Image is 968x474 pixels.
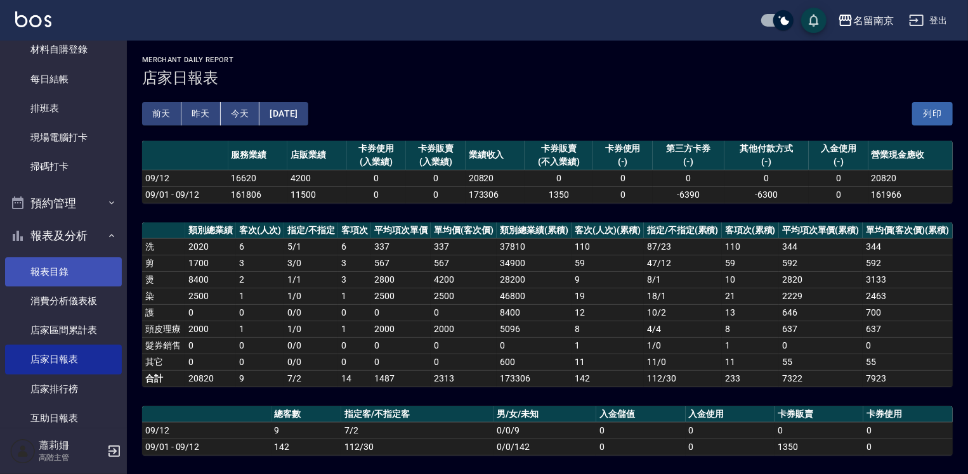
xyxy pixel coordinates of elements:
table: a dense table [142,406,953,456]
td: 59 [572,255,644,271]
th: 客次(人次)(累積) [572,222,644,239]
p: 高階主管 [39,452,103,463]
td: 6 [236,238,284,255]
td: 合計 [142,370,185,387]
td: 173306 [497,370,572,387]
td: 112/30 [341,439,494,455]
a: 店家日報表 [5,345,122,374]
div: 卡券販賣 [409,142,462,155]
td: 0 [653,170,724,186]
td: 1487 [371,370,431,387]
button: save [801,8,827,33]
td: 8400 [497,304,572,321]
div: 卡券販賣 [528,142,590,155]
a: 互助日報表 [5,404,122,433]
td: 0 [593,186,653,203]
td: 1 / 1 [284,271,338,288]
td: 2800 [371,271,431,288]
td: 110 [722,238,779,255]
td: 7322 [779,370,863,387]
h3: 店家日報表 [142,69,953,87]
div: (-) [596,155,650,169]
div: (不入業績) [528,155,590,169]
td: 1700 [185,255,236,271]
td: 2463 [863,288,953,304]
th: 客項次 [338,222,371,239]
td: 20820 [868,170,953,186]
td: 18 / 1 [644,288,722,304]
th: 指定/不指定 [284,222,338,239]
td: 337 [371,238,431,255]
td: 1 [338,288,371,304]
td: 0 [596,439,685,455]
td: 37810 [497,238,572,255]
td: 637 [863,321,953,337]
td: 3 [338,255,371,271]
td: 567 [371,255,431,271]
td: 0 [406,170,466,186]
td: 4200 [287,170,347,186]
button: 列印 [912,102,953,125]
td: 1 / 0 [644,337,722,354]
td: 0 [236,337,284,354]
th: 指定客/不指定客 [341,406,494,423]
td: 14 [338,370,371,387]
th: 總客數 [271,406,342,423]
td: 0 [686,422,775,439]
a: 材料自購登錄 [5,35,122,64]
div: (入業績) [350,155,403,169]
td: 87 / 23 [644,238,722,255]
button: 今天 [221,102,260,125]
a: 店家區間累計表 [5,316,122,345]
td: 9 [271,422,342,439]
td: 13 [722,304,779,321]
td: 0 [525,170,593,186]
td: 16620 [228,170,288,186]
td: 10 [722,271,779,288]
td: 55 [863,354,953,370]
td: 0 [863,422,953,439]
td: 142 [572,370,644,387]
td: 0 [809,186,868,203]
td: 59 [722,255,779,271]
td: 0 [497,337,572,354]
button: 前天 [142,102,181,125]
td: 7/2 [341,422,494,439]
th: 營業現金應收 [868,141,953,170]
td: 0 [347,170,407,186]
td: 344 [863,238,953,255]
td: 0 [809,170,868,186]
td: 0 / 0 [284,354,338,370]
td: 1 [236,288,284,304]
td: 2000 [371,321,431,337]
td: 09/01 - 09/12 [142,439,271,455]
div: 卡券使用 [350,142,403,155]
td: 7/2 [284,370,338,387]
td: 21 [722,288,779,304]
td: 1 [722,337,779,354]
td: 11 [722,354,779,370]
td: 592 [779,255,863,271]
td: 600 [497,354,572,370]
td: 0 [236,354,284,370]
td: -6390 [653,186,724,203]
a: 排班表 [5,94,122,123]
a: 消費分析儀表板 [5,286,122,316]
td: 0 [779,337,863,354]
th: 指定/不指定(累積) [644,222,722,239]
td: 0 [724,170,809,186]
td: 2500 [371,288,431,304]
td: 0/0/9 [494,422,597,439]
td: -6300 [724,186,809,203]
td: 11 / 0 [644,354,722,370]
th: 平均項次單價 [371,222,431,239]
td: 1 [572,337,644,354]
td: 1 / 0 [284,288,338,304]
h2: Merchant Daily Report [142,56,953,64]
td: 2000 [185,321,236,337]
td: 567 [431,255,497,271]
td: 1 [236,321,284,337]
td: 0 [338,304,371,321]
div: (-) [728,155,806,169]
td: 9 [236,370,284,387]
